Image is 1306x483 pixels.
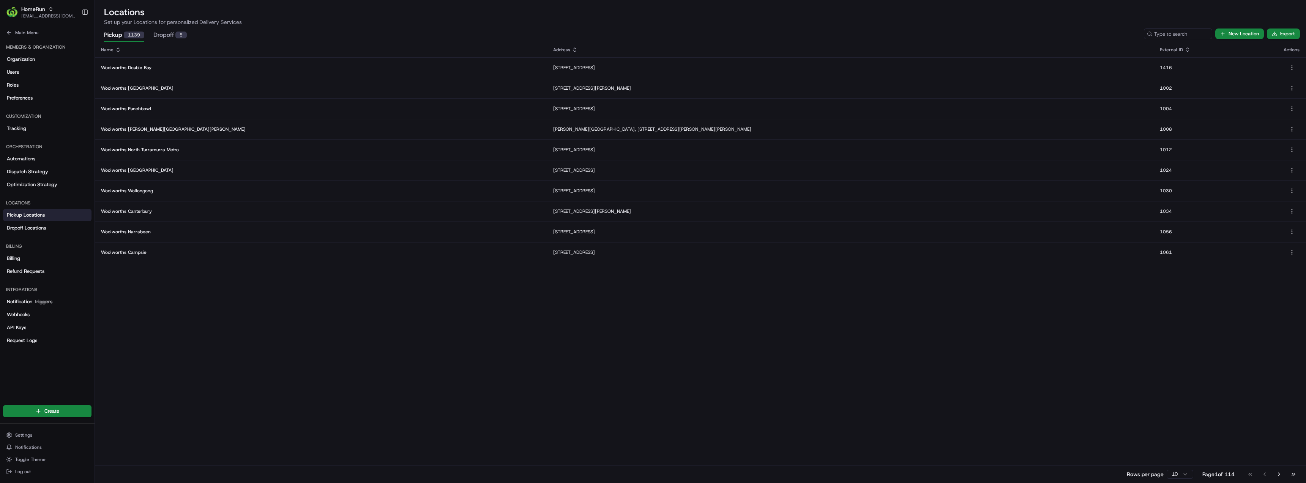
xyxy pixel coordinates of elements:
button: Notifications [3,442,91,453]
button: Pickup [104,29,144,42]
div: External ID [1160,47,1271,53]
p: [PERSON_NAME][GEOGRAPHIC_DATA], [STREET_ADDRESS][PERSON_NAME][PERSON_NAME] [553,126,1148,132]
p: Woolworths North Turramurra Metro [101,147,541,153]
button: HomeRunHomeRun[EMAIL_ADDRESS][DOMAIN_NAME] [3,3,79,21]
div: Name [101,47,541,53]
span: Create [44,408,59,415]
div: Orchestration [3,141,91,153]
span: Refund Requests [7,268,44,275]
div: Address [553,47,1148,53]
span: Dispatch Strategy [7,168,48,175]
span: Billing [7,255,20,262]
button: Create [3,405,91,417]
button: Dropoff [153,29,187,42]
a: Dispatch Strategy [3,166,91,178]
p: 1061 [1160,249,1271,255]
p: Woolworths Narrabeen [101,229,541,235]
a: Preferences [3,92,91,104]
span: Webhooks [7,311,30,318]
a: API Keys [3,321,91,334]
div: Members & Organization [3,41,91,53]
a: Tracking [3,122,91,135]
button: HomeRun [21,5,45,13]
span: API Keys [7,324,26,331]
p: 1056 [1160,229,1271,235]
a: Request Logs [3,334,91,347]
p: Woolworths Double Bay [101,65,541,71]
span: Notifications [15,444,42,450]
button: Main Menu [3,27,91,38]
p: [STREET_ADDRESS] [553,167,1148,173]
p: [STREET_ADDRESS] [553,229,1148,235]
p: 1030 [1160,188,1271,194]
a: Roles [3,79,91,91]
span: Preferences [7,95,33,101]
p: [STREET_ADDRESS][PERSON_NAME] [553,208,1148,214]
p: [STREET_ADDRESS] [553,65,1148,71]
a: Dropoff Locations [3,222,91,234]
p: Rows per page [1127,470,1164,478]
p: Woolworths [GEOGRAPHIC_DATA] [101,85,541,91]
span: Settings [15,432,32,438]
span: Toggle Theme [15,456,46,462]
p: [STREET_ADDRESS] [553,249,1148,255]
p: 1004 [1160,106,1271,112]
button: Export [1267,29,1300,39]
a: Refund Requests [3,265,91,277]
button: Toggle Theme [3,454,91,465]
p: Woolworths Wollongong [101,188,541,194]
p: Woolworths [PERSON_NAME][GEOGRAPHIC_DATA][PERSON_NAME] [101,126,541,132]
p: [STREET_ADDRESS] [553,188,1148,194]
p: 1034 [1160,208,1271,214]
p: Woolworths Campsie [101,249,541,255]
a: Users [3,66,91,78]
p: [STREET_ADDRESS][PERSON_NAME] [553,85,1148,91]
a: Billing [3,252,91,264]
p: 1008 [1160,126,1271,132]
p: [STREET_ADDRESS] [553,147,1148,153]
p: Woolworths Punchbowl [101,106,541,112]
span: Request Logs [7,337,37,344]
span: Notification Triggers [7,298,52,305]
a: Optimization Strategy [3,179,91,191]
img: HomeRun [6,6,18,18]
a: Notification Triggers [3,296,91,308]
input: Type to search [1144,29,1212,39]
p: Woolworths Canterbury [101,208,541,214]
div: 5 [175,32,187,38]
a: Automations [3,153,91,165]
button: New Location [1215,29,1264,39]
button: Settings [3,430,91,440]
p: 1012 [1160,147,1271,153]
div: Actions [1284,47,1300,53]
span: Automations [7,155,35,162]
div: Billing [3,240,91,252]
p: 1416 [1160,65,1271,71]
span: Main Menu [15,30,38,36]
button: Log out [3,466,91,477]
span: Dropoff Locations [7,225,46,231]
span: Optimization Strategy [7,181,57,188]
a: Organization [3,53,91,65]
div: Page 1 of 114 [1202,470,1235,478]
span: Roles [7,82,19,89]
p: Woolworths [GEOGRAPHIC_DATA] [101,167,541,173]
span: Tracking [7,125,26,132]
a: Webhooks [3,309,91,321]
button: [EMAIL_ADDRESS][DOMAIN_NAME] [21,13,76,19]
p: [STREET_ADDRESS] [553,106,1148,112]
p: 1024 [1160,167,1271,173]
span: Pickup Locations [7,212,45,219]
span: Organization [7,56,35,63]
h2: Locations [104,6,1297,18]
p: 1002 [1160,85,1271,91]
div: Integrations [3,283,91,296]
span: Log out [15,469,31,475]
div: Locations [3,197,91,209]
div: Customization [3,110,91,122]
div: 1139 [124,32,144,38]
a: Pickup Locations [3,209,91,221]
span: Users [7,69,19,76]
